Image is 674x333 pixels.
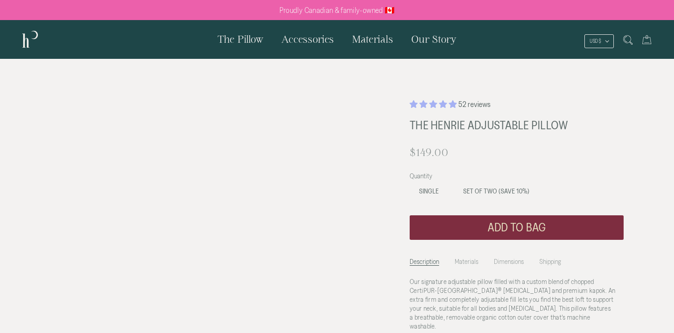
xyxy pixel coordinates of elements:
li: Shipping [539,253,561,266]
a: Materials [343,20,402,58]
span: Accessories [281,33,334,45]
p: Proudly Canadian & family-owned 🇨🇦 [279,6,395,15]
span: 4.87 stars [410,100,458,108]
h1: The Henrie Adjustable Pillow [410,116,592,135]
li: Description [410,253,439,266]
p: Our signature adjustable pillow filled with a custom blend of chopped CertiPUR-[GEOGRAPHIC_DATA] ... [410,277,617,331]
a: The Pillow [209,20,272,58]
span: 52 reviews [458,100,490,108]
span: Our Story [411,33,456,45]
span: $149.00 [410,147,448,158]
span: Quantity [410,172,435,180]
span: Set of Two (SAVE 10%) [463,187,530,195]
button: USD $ [584,34,614,48]
button: Add to bag [410,215,624,240]
li: Materials [455,253,478,266]
span: Single [419,187,439,195]
li: Dimensions [494,253,524,266]
span: The Pillow [218,33,263,45]
a: Accessories [272,20,343,58]
a: Our Story [402,20,465,58]
span: Materials [352,33,393,45]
